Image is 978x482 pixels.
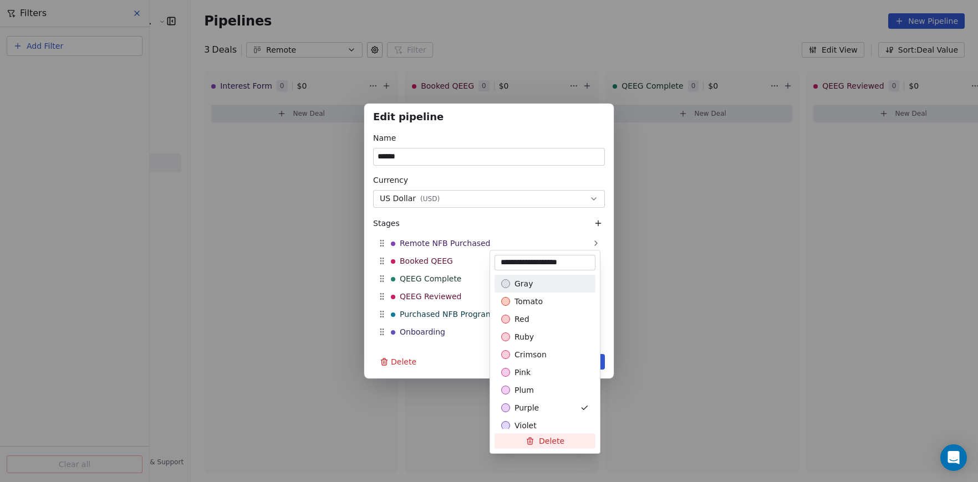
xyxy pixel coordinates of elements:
[515,402,539,413] span: purple
[515,314,529,325] span: red
[515,349,547,360] span: crimson
[515,367,531,378] span: pink
[515,420,537,431] span: violet
[495,433,595,449] button: Delete
[515,384,534,396] span: plum
[515,278,533,289] span: gray
[515,331,534,342] span: ruby
[515,296,543,307] span: tomato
